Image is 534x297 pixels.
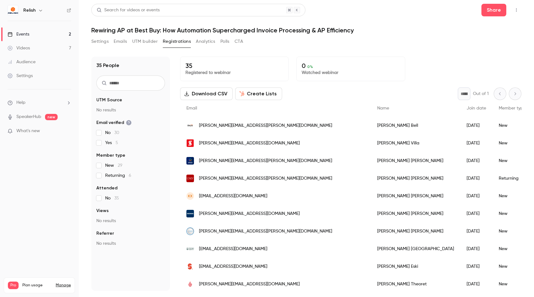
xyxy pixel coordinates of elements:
[96,120,132,126] span: Email verified
[199,175,332,182] span: [PERSON_NAME][EMAIL_ADDRESS][PERSON_NAME][DOMAIN_NAME]
[45,114,58,120] span: new
[460,170,492,187] div: [DATE]
[499,106,526,110] span: Member type
[302,62,400,70] p: 0
[96,62,119,69] h1: 35 People
[8,31,29,37] div: Events
[105,172,131,179] span: Returning
[492,240,532,258] div: New
[460,222,492,240] div: [DATE]
[186,280,194,288] img: lightspeedhq.com
[492,275,532,293] div: New
[186,227,194,235] img: elcatex.com
[16,114,41,120] a: SpeakerHub
[185,70,283,76] p: Registered to webinar
[132,36,158,47] button: UTM builder
[64,128,71,134] iframe: Noticeable Trigger
[186,106,197,110] span: Email
[199,281,300,288] span: [PERSON_NAME][EMAIL_ADDRESS][DOMAIN_NAME]
[492,187,532,205] div: New
[118,163,122,168] span: 29
[8,99,71,106] li: help-dropdown-opener
[460,275,492,293] div: [DATE]
[492,152,532,170] div: New
[129,173,131,178] span: 6
[467,106,486,110] span: Join date
[199,228,332,235] span: [PERSON_NAME][EMAIL_ADDRESS][PERSON_NAME][DOMAIN_NAME]
[199,246,267,252] span: [EMAIL_ADDRESS][DOMAIN_NAME]
[97,7,160,14] div: Search for videos or events
[492,222,532,240] div: New
[96,97,165,247] section: facet-groups
[199,263,267,270] span: [EMAIL_ADDRESS][DOMAIN_NAME]
[371,258,460,275] div: [PERSON_NAME] Eski
[96,208,109,214] span: Views
[8,45,30,51] div: Videos
[199,140,300,147] span: [PERSON_NAME][EMAIL_ADDRESS][DOMAIN_NAME]
[186,210,194,217] img: huntsman.com
[460,240,492,258] div: [DATE]
[105,195,119,201] span: No
[492,117,532,134] div: New
[492,134,532,152] div: New
[180,87,233,100] button: Download CSV
[235,36,243,47] button: CTA
[460,134,492,152] div: [DATE]
[91,26,521,34] h1: Rewiring AP at Best Buy: How Automation Supercharged Invoice Processing & AP Efficiency
[371,275,460,293] div: [PERSON_NAME] Theoret
[371,134,460,152] div: [PERSON_NAME] Villa
[114,196,119,200] span: 35
[186,263,194,270] img: stepan.com
[371,117,460,134] div: [PERSON_NAME] Bell
[105,130,119,136] span: No
[481,4,506,16] button: Share
[186,248,194,250] img: boehringer-ingelheim.com
[91,36,109,47] button: Settings
[492,170,532,187] div: Returning
[199,193,267,199] span: [EMAIL_ADDRESS][DOMAIN_NAME]
[186,157,194,165] img: vivoconsulting.com
[96,107,165,113] p: No results
[235,87,282,100] button: Create Lists
[199,210,300,217] span: [PERSON_NAME][EMAIL_ADDRESS][DOMAIN_NAME]
[105,162,122,169] span: New
[116,141,118,145] span: 5
[8,282,19,289] span: Pro
[188,193,192,199] span: KX
[16,128,40,134] span: What's new
[163,36,191,47] button: Registrations
[96,230,114,237] span: Referrer
[460,205,492,222] div: [DATE]
[22,283,52,288] span: Plan usage
[371,152,460,170] div: [PERSON_NAME] [PERSON_NAME]
[302,70,400,76] p: Watched webinar
[186,122,194,129] img: thryv.com
[23,7,36,14] h6: Relish
[8,73,33,79] div: Settings
[185,62,283,70] p: 35
[114,131,119,135] span: 30
[96,185,117,191] span: Attended
[196,36,215,47] button: Analytics
[377,106,389,110] span: Name
[492,205,532,222] div: New
[16,99,26,106] span: Help
[8,59,36,65] div: Audience
[114,36,127,47] button: Emails
[371,240,460,258] div: [PERSON_NAME] [GEOGRAPHIC_DATA]
[492,258,532,275] div: New
[96,152,125,159] span: Member type
[96,97,122,103] span: UTM Source
[105,140,118,146] span: Yes
[199,158,332,164] span: [PERSON_NAME][EMAIL_ADDRESS][PERSON_NAME][DOMAIN_NAME]
[96,218,165,224] p: No results
[220,36,230,47] button: Polls
[371,170,460,187] div: [PERSON_NAME] [PERSON_NAME]
[460,187,492,205] div: [DATE]
[96,240,165,247] p: No results
[473,91,489,97] p: Out of 1
[460,152,492,170] div: [DATE]
[8,5,18,15] img: Relish
[460,258,492,275] div: [DATE]
[56,283,71,288] a: Manage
